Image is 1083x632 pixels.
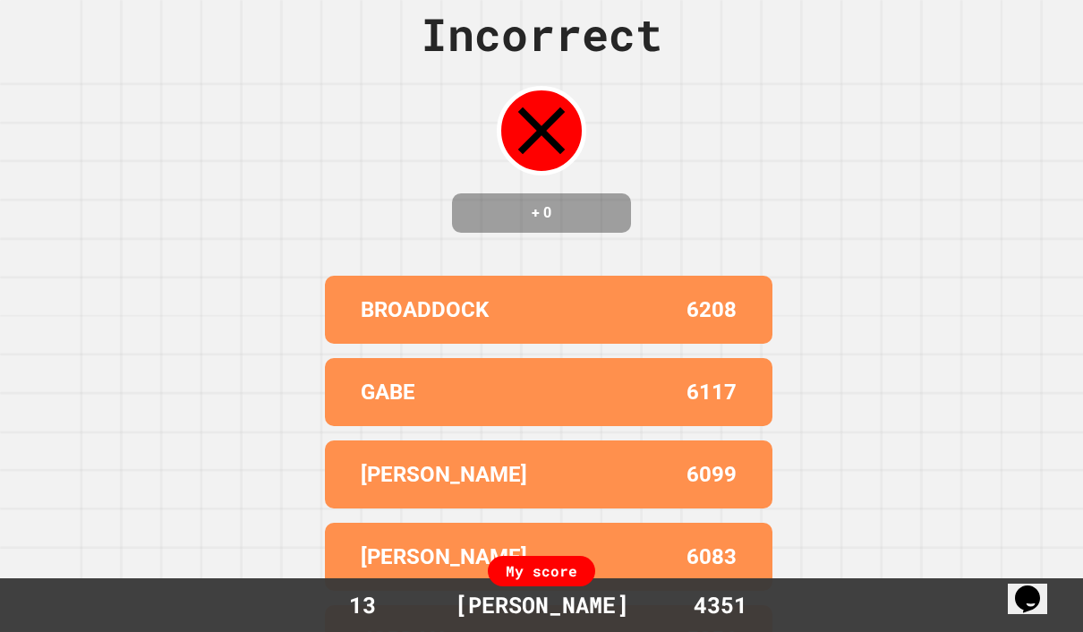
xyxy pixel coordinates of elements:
p: BROADDOCK [361,294,489,326]
p: 6099 [686,458,737,491]
div: Incorrect [421,1,662,68]
p: 6083 [686,541,737,573]
div: 4351 [653,588,788,622]
p: [PERSON_NAME] [361,458,527,491]
p: 6117 [686,376,737,408]
div: My score [488,556,595,586]
iframe: chat widget [1008,560,1065,614]
p: 6208 [686,294,737,326]
p: [PERSON_NAME] [361,541,527,573]
div: [PERSON_NAME] [437,588,647,622]
p: GABE [361,376,415,408]
h4: + 0 [470,202,613,224]
div: 13 [295,588,430,622]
